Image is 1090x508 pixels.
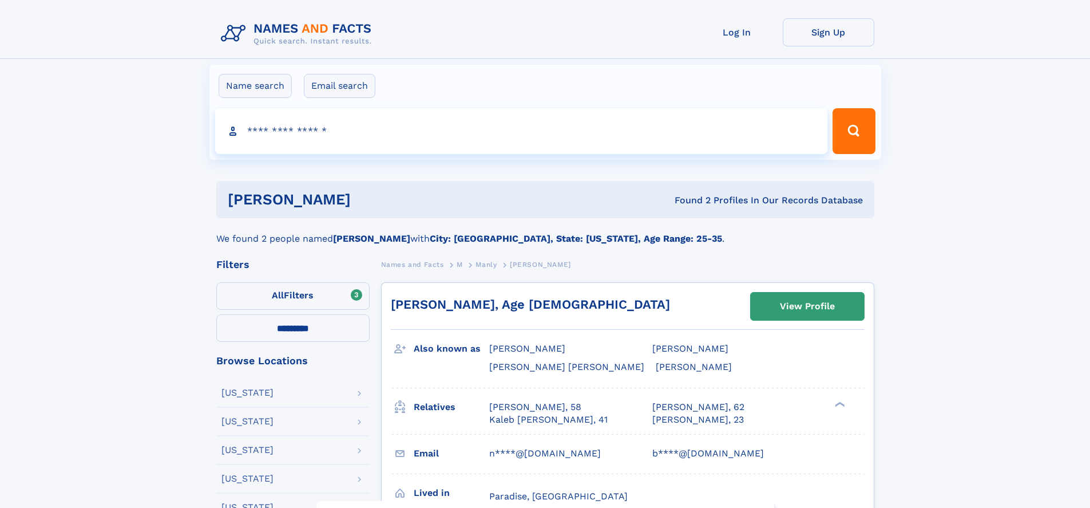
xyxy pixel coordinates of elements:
[457,257,463,271] a: M
[215,108,828,154] input: search input
[221,474,274,483] div: [US_STATE]
[221,388,274,397] div: [US_STATE]
[219,74,292,98] label: Name search
[221,446,274,455] div: [US_STATE]
[414,483,489,503] h3: Lived in
[832,400,846,408] div: ❯
[216,218,874,246] div: We found 2 people named with .
[475,261,497,269] span: Manly
[414,444,489,463] h3: Email
[489,401,581,414] a: [PERSON_NAME], 58
[783,18,874,46] a: Sign Up
[216,18,381,49] img: Logo Names and Facts
[833,108,875,154] button: Search Button
[216,259,370,270] div: Filters
[216,356,370,366] div: Browse Locations
[272,290,284,301] span: All
[430,233,722,244] b: City: [GEOGRAPHIC_DATA], State: [US_STATE], Age Range: 25-35
[513,194,863,207] div: Found 2 Profiles In Our Records Database
[489,361,644,372] span: [PERSON_NAME] [PERSON_NAME]
[652,343,728,354] span: [PERSON_NAME]
[489,491,628,502] span: Paradise, [GEOGRAPHIC_DATA]
[221,417,274,426] div: [US_STATE]
[652,401,744,414] a: [PERSON_NAME], 62
[751,293,864,320] a: View Profile
[391,297,670,312] a: [PERSON_NAME], Age [DEMOGRAPHIC_DATA]
[228,192,513,207] h1: [PERSON_NAME]
[780,293,835,320] div: View Profile
[414,397,489,417] h3: Relatives
[457,261,463,269] span: M
[489,414,608,426] a: Kaleb [PERSON_NAME], 41
[656,361,732,372] span: [PERSON_NAME]
[414,339,489,359] h3: Also known as
[333,233,410,244] b: [PERSON_NAME]
[216,282,370,310] label: Filters
[510,261,571,269] span: [PERSON_NAME]
[381,257,444,271] a: Names and Facts
[652,414,744,426] a: [PERSON_NAME], 23
[691,18,783,46] a: Log In
[304,74,375,98] label: Email search
[489,343,565,354] span: [PERSON_NAME]
[475,257,497,271] a: Manly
